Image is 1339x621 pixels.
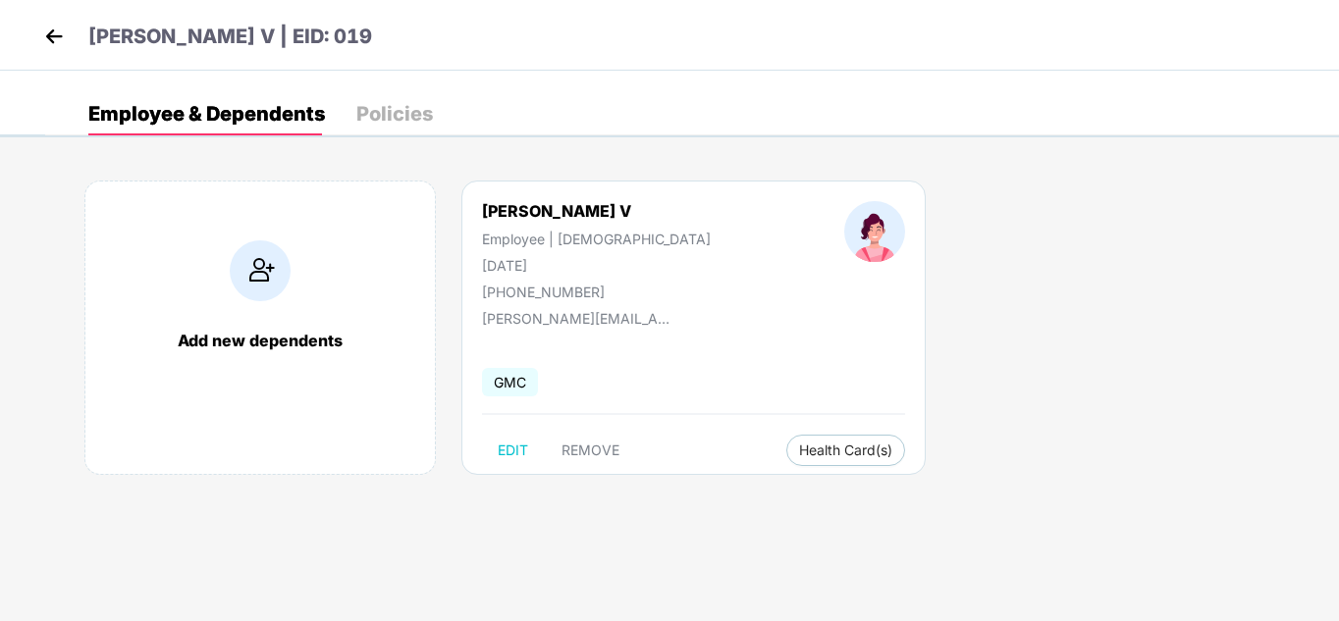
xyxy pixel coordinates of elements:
div: Employee | [DEMOGRAPHIC_DATA] [482,231,711,247]
div: [PERSON_NAME][EMAIL_ADDRESS][DOMAIN_NAME] [482,310,678,327]
p: [PERSON_NAME] V | EID: 019 [88,22,372,52]
button: REMOVE [546,435,635,466]
div: Employee & Dependents [88,104,325,124]
div: [PHONE_NUMBER] [482,284,711,300]
div: [PERSON_NAME] V [482,201,711,221]
img: addIcon [230,240,291,301]
div: [DATE] [482,257,711,274]
span: REMOVE [562,442,619,458]
span: GMC [482,368,538,396]
button: EDIT [482,435,544,466]
div: Policies [356,104,433,124]
div: Add new dependents [105,331,415,350]
img: profileImage [844,201,905,262]
img: back [39,22,69,51]
button: Health Card(s) [786,435,905,466]
span: Health Card(s) [799,445,892,455]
